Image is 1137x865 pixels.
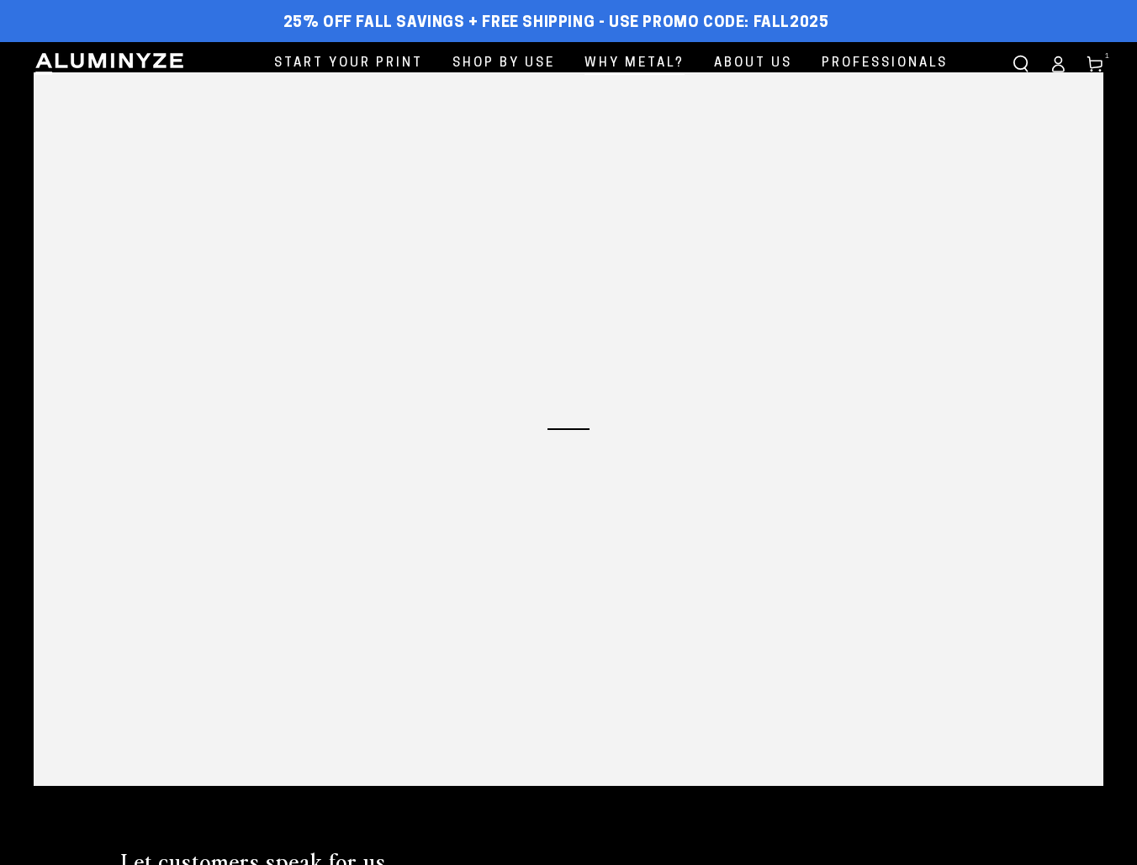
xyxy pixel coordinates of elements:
span: About Us [714,52,792,75]
a: Shop By Use [440,42,568,85]
span: Why Metal? [584,52,685,75]
a: Start Your Print [262,42,436,85]
span: Professionals [822,52,948,75]
a: About Us [701,42,805,85]
span: Start Your Print [274,52,423,75]
span: 1 [1105,50,1110,62]
span: 25% off FALL Savings + Free Shipping - Use Promo Code: FALL2025 [283,14,829,33]
img: Aluminyze [34,51,185,77]
span: Shop By Use [452,52,555,75]
summary: Search our site [1002,45,1039,82]
a: Professionals [809,42,960,85]
a: Why Metal? [572,42,697,85]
